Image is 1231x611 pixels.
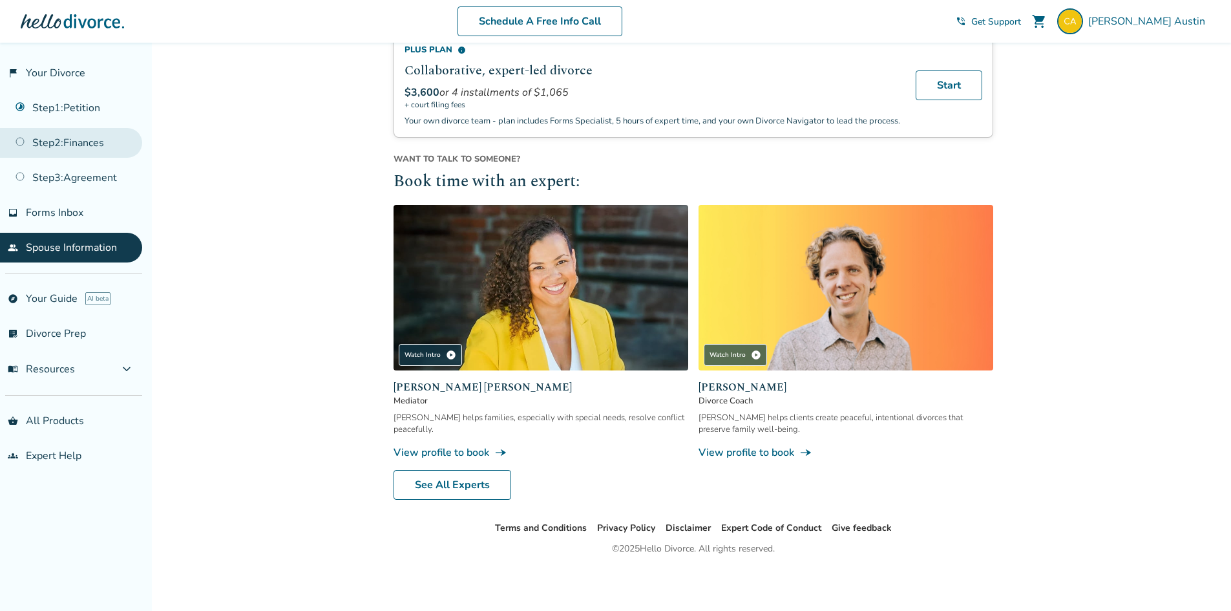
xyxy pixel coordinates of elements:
span: + court filing fees [405,100,900,110]
a: View profile to bookline_end_arrow_notch [394,445,688,460]
span: Mediator [394,395,688,407]
span: [PERSON_NAME] [699,380,993,395]
a: Expert Code of Conduct [721,522,821,534]
span: inbox [8,208,18,218]
li: Disclaimer [666,520,711,536]
span: shopping_basket [8,416,18,426]
li: Give feedback [832,520,892,536]
h2: Book time with an expert: [394,170,993,195]
div: [PERSON_NAME] helps families, especially with special needs, resolve conflict peacefully. [394,412,688,435]
a: phone_in_talkGet Support [956,16,1021,28]
a: Schedule A Free Info Call [458,6,622,36]
span: people [8,242,18,253]
span: list_alt_check [8,328,18,339]
a: Terms and Conditions [495,522,587,534]
span: line_end_arrow_notch [494,446,507,459]
span: shopping_cart [1031,14,1047,29]
a: Start [916,70,982,100]
img: Claudia Brown Coulter [394,205,688,371]
span: $3,600 [405,85,439,100]
span: Resources [8,362,75,376]
span: play_circle [751,350,761,360]
a: See All Experts [394,470,511,500]
a: Privacy Policy [597,522,655,534]
span: [PERSON_NAME] Austin [1088,14,1210,28]
span: groups [8,451,18,461]
img: bills4craignsusie@comcast.net [1057,8,1083,34]
span: explore [8,294,18,304]
span: info [458,46,466,54]
div: or 4 installments of $1,065 [405,85,900,100]
span: [PERSON_NAME] [PERSON_NAME] [394,380,688,395]
div: [PERSON_NAME] helps clients create peaceful, intentional divorces that preserve family well-being. [699,412,993,435]
div: © 2025 Hello Divorce. All rights reserved. [612,541,775,557]
span: menu_book [8,364,18,374]
span: Get Support [971,16,1021,28]
span: phone_in_talk [956,16,966,27]
div: Watch Intro [704,344,767,366]
div: Watch Intro [399,344,462,366]
span: flag_2 [8,68,18,78]
div: Plus Plan [405,44,900,56]
span: AI beta [85,292,110,305]
span: line_end_arrow_notch [799,446,812,459]
p: Your own divorce team - plan includes Forms Specialist, 5 hours of expert time, and your own Divo... [405,115,900,127]
span: Forms Inbox [26,206,83,220]
a: View profile to bookline_end_arrow_notch [699,445,993,460]
iframe: Chat Widget [1166,549,1231,611]
span: play_circle [446,350,456,360]
span: Want to talk to someone? [394,153,993,165]
span: expand_more [119,361,134,377]
h2: Collaborative, expert-led divorce [405,61,900,80]
span: Divorce Coach [699,395,993,407]
img: James Traub [699,205,993,371]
